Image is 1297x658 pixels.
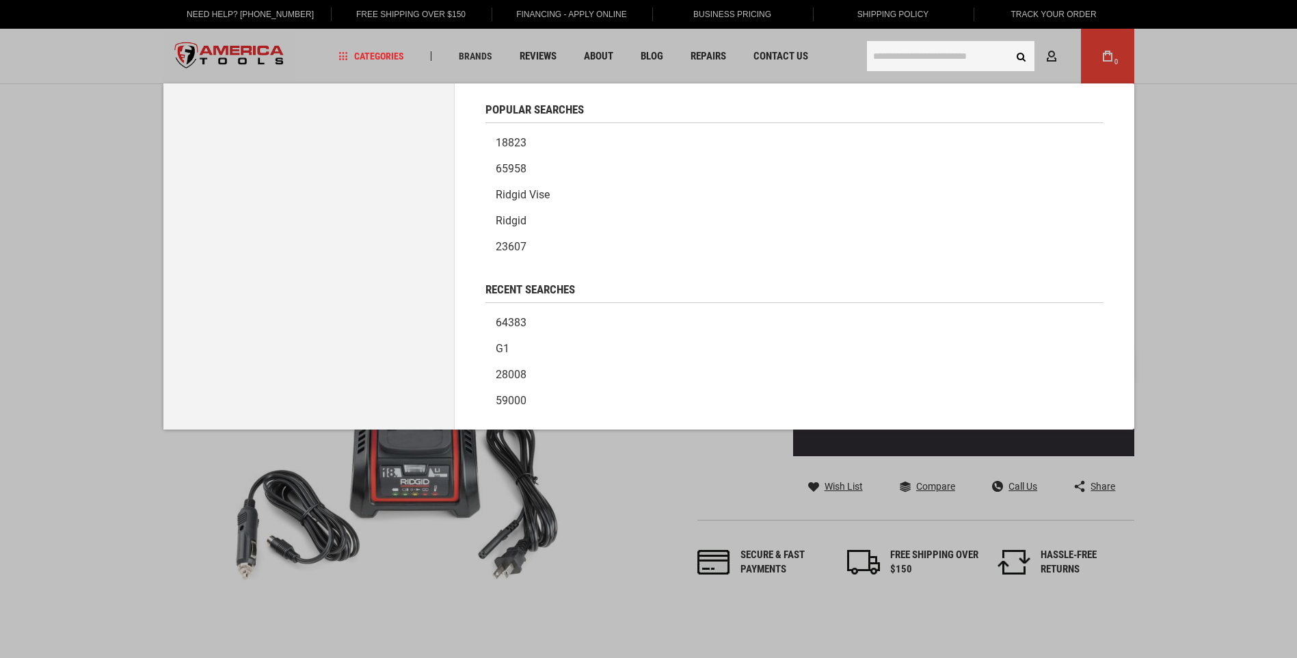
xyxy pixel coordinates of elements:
span: Categories [338,51,404,61]
a: 18823 [485,130,1104,156]
a: 23607 [485,234,1104,260]
a: Ridgid [485,208,1104,234]
a: 64383 [485,310,1104,336]
a: 65958 [485,156,1104,182]
a: 28008 [485,362,1104,388]
a: Brands [453,47,498,66]
a: 59000 [485,388,1104,414]
a: Ridgid vise [485,182,1104,208]
button: Search [1008,43,1034,69]
span: Popular Searches [485,104,584,116]
span: Recent Searches [485,284,575,295]
a: Categories [332,47,410,66]
a: g1 [485,336,1104,362]
span: Brands [459,51,492,61]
